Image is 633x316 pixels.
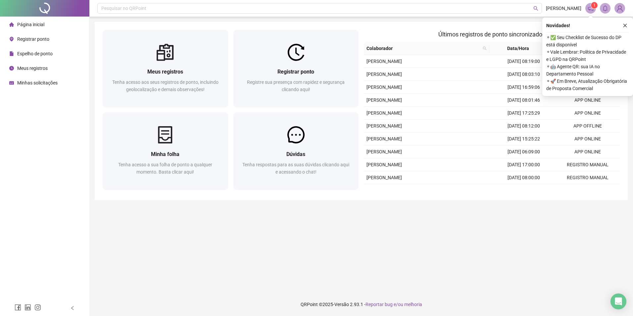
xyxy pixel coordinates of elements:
[492,55,556,68] td: [DATE] 08:19:00
[489,42,552,55] th: Data/Hora
[334,302,349,307] span: Versão
[366,175,402,180] span: [PERSON_NAME]
[556,107,620,120] td: APP ONLINE
[17,36,49,42] span: Registrar ponto
[492,68,556,81] td: [DATE] 08:03:10
[492,184,556,197] td: [DATE] 19:34:00
[492,120,556,132] td: [DATE] 08:12:00
[365,302,422,307] span: Reportar bug e/ou melhoria
[615,3,625,13] img: 67516
[366,72,402,77] span: [PERSON_NAME]
[366,162,402,167] span: [PERSON_NAME]
[610,293,626,309] div: Open Intercom Messenger
[533,6,538,11] span: search
[492,81,556,94] td: [DATE] 16:59:06
[233,30,359,107] a: Registrar pontoRegistre sua presença com rapidez e segurança clicando aqui!
[556,94,620,107] td: APP ONLINE
[588,5,594,11] span: notification
[17,66,48,71] span: Meus registros
[9,66,14,71] span: clock-circle
[366,110,402,116] span: [PERSON_NAME]
[34,304,41,311] span: instagram
[24,304,31,311] span: linkedin
[103,112,228,189] a: Minha folhaTenha acesso a sua folha de ponto a qualquer momento. Basta clicar aqui!
[481,43,488,53] span: search
[366,84,402,90] span: [PERSON_NAME]
[556,158,620,171] td: REGISTRO MANUAL
[556,171,620,184] td: REGISTRO MANUAL
[546,63,629,78] span: ⚬ 🤖 Agente QR: sua IA no Departamento Pessoal
[492,107,556,120] td: [DATE] 17:25:29
[17,80,58,85] span: Minhas solicitações
[9,37,14,41] span: environment
[242,162,349,175] span: Tenha respostas para as suas dúvidas clicando aqui e acessando o chat!
[286,151,305,157] span: Dúvidas
[118,162,212,175] span: Tenha acesso a sua folha de ponto a qualquer momento. Basta clicar aqui!
[17,51,53,56] span: Espelho de ponto
[89,293,633,316] footer: QRPoint © 2025 - 2.93.1 -
[591,2,598,9] sup: 1
[15,304,21,311] span: facebook
[546,48,629,63] span: ⚬ Vale Lembrar: Política de Privacidade e LGPD na QRPoint
[103,30,228,107] a: Meus registrosTenha acesso aos seus registros de ponto, incluindo geolocalização e demais observa...
[366,45,480,52] span: Colaborador
[366,136,402,141] span: [PERSON_NAME]
[277,69,314,75] span: Registrar ponto
[556,145,620,158] td: APP ONLINE
[546,22,570,29] span: Novidades !
[147,69,183,75] span: Meus registros
[366,59,402,64] span: [PERSON_NAME]
[492,132,556,145] td: [DATE] 15:25:22
[483,46,487,50] span: search
[9,80,14,85] span: schedule
[492,94,556,107] td: [DATE] 08:01:46
[492,145,556,158] td: [DATE] 06:09:00
[151,151,179,157] span: Minha folha
[492,171,556,184] td: [DATE] 08:00:00
[546,5,581,12] span: [PERSON_NAME]
[593,3,596,8] span: 1
[233,112,359,189] a: DúvidasTenha respostas para as suas dúvidas clicando aqui e acessando o chat!
[438,31,545,38] span: Últimos registros de ponto sincronizados
[70,306,75,310] span: left
[17,22,44,27] span: Página inicial
[623,23,627,28] span: close
[247,79,345,92] span: Registre sua presença com rapidez e segurança clicando aqui!
[366,123,402,129] span: [PERSON_NAME]
[602,5,608,11] span: bell
[546,78,629,92] span: ⚬ 🚀 Em Breve, Atualização Obrigatória de Proposta Comercial
[492,158,556,171] td: [DATE] 17:00:00
[9,22,14,27] span: home
[556,184,620,197] td: APP OFFLINE
[556,120,620,132] td: APP OFFLINE
[492,45,544,52] span: Data/Hora
[546,34,629,48] span: ⚬ ✅ Seu Checklist de Sucesso do DP está disponível
[556,132,620,145] td: APP ONLINE
[112,79,219,92] span: Tenha acesso aos seus registros de ponto, incluindo geolocalização e demais observações!
[366,149,402,154] span: [PERSON_NAME]
[9,51,14,56] span: file
[366,97,402,103] span: [PERSON_NAME]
